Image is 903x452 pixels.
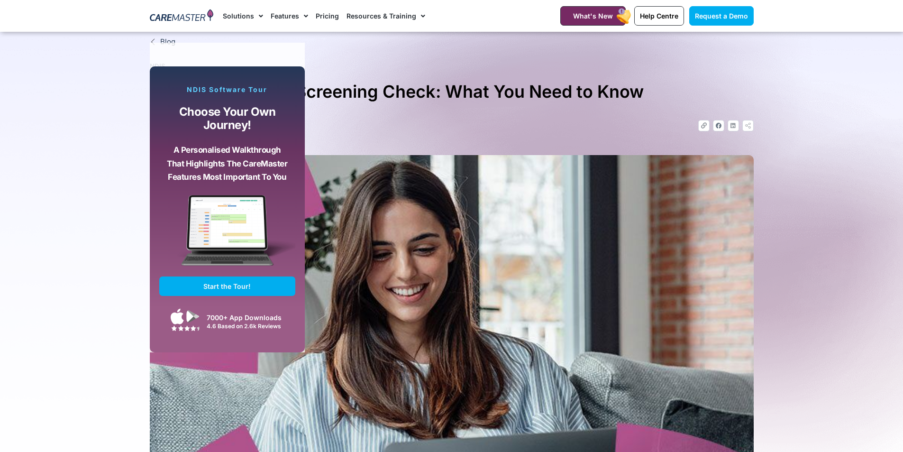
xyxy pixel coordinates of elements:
[159,195,296,277] img: CareMaster Software Mockup on Screen
[159,85,296,94] p: NDIS Software Tour
[207,313,291,323] div: 7000+ App Downloads
[634,6,684,26] a: Help Centre
[150,78,754,106] h1: The NDIS Worker Screening Check: What You Need to Know
[150,9,214,23] img: CareMaster Logo
[171,308,184,324] img: Apple App Store Icon
[695,12,748,20] span: Request a Demo
[158,37,175,47] span: Blog
[203,282,251,290] span: Start the Tour!
[159,277,296,296] a: Start the Tour!
[560,6,626,26] a: What's New
[207,323,291,330] div: 4.6 Based on 2.6k Reviews
[150,37,754,47] a: Blog
[171,325,200,331] img: Google Play Store App Review Stars
[166,143,289,184] p: A personalised walkthrough that highlights the CareMaster features most important to you
[573,12,613,20] span: What's New
[640,12,678,20] span: Help Centre
[689,6,754,26] a: Request a Demo
[186,309,200,323] img: Google Play App Icon
[166,105,289,132] p: Choose your own journey!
